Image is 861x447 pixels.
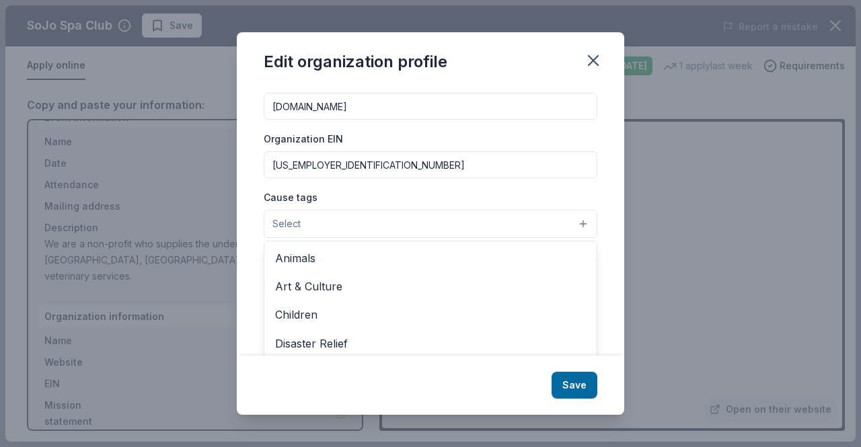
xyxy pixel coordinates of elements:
button: Select [264,210,597,238]
span: Disaster Relief [275,335,586,352]
span: Select [272,216,301,232]
div: Select [264,241,597,402]
span: Art & Culture [275,278,586,295]
span: Children [275,306,586,323]
span: Animals [275,249,586,267]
